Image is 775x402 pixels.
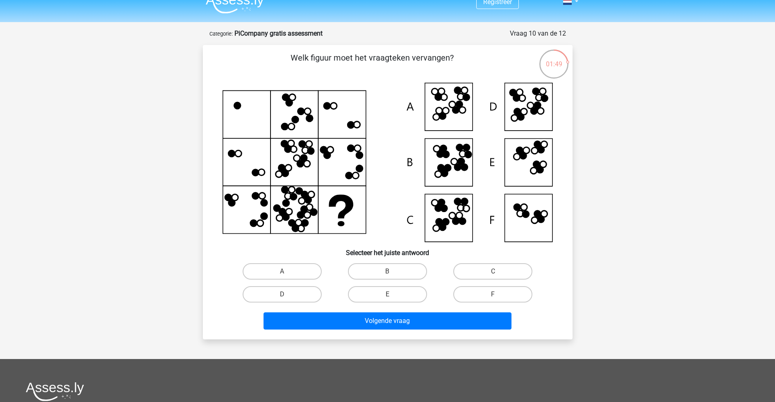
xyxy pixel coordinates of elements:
button: Volgende vraag [264,312,511,330]
strong: PiCompany gratis assessment [234,29,323,37]
small: Categorie: [209,31,233,37]
img: Assessly logo [26,382,84,401]
label: D [243,286,322,303]
label: C [453,263,532,280]
div: Vraag 10 van de 12 [510,29,566,38]
p: Welk figuur moet het vraagteken vervangen? [216,52,529,76]
label: B [348,263,427,280]
label: A [243,263,322,280]
div: 01:49 [539,49,569,69]
h6: Selecteer het juiste antwoord [216,242,559,257]
label: E [348,286,427,303]
label: F [453,286,532,303]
